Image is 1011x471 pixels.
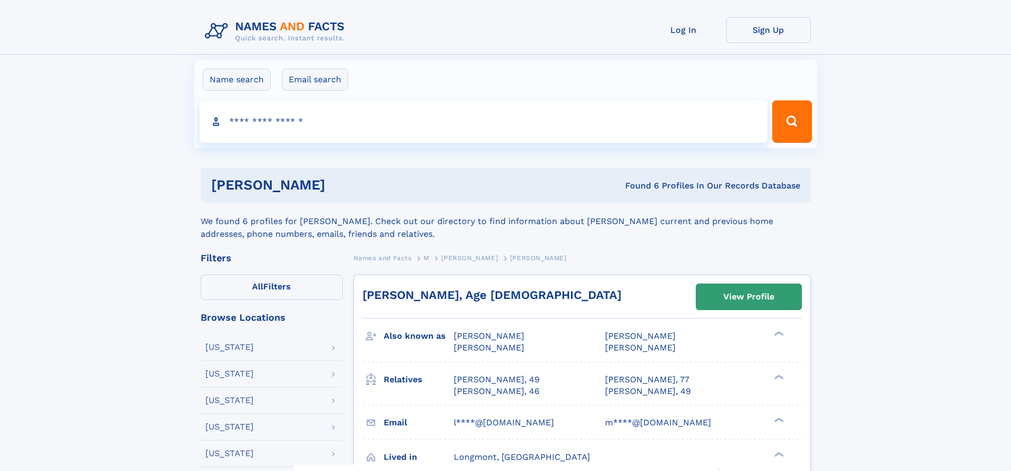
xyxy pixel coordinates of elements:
[353,251,412,264] a: Names and Facts
[454,452,590,462] span: Longmont, [GEOGRAPHIC_DATA]
[605,331,676,341] span: [PERSON_NAME]
[454,331,524,341] span: [PERSON_NAME]
[772,451,784,458] div: ❯
[723,285,774,309] div: View Profile
[772,330,784,337] div: ❯
[454,386,540,397] a: [PERSON_NAME], 46
[201,17,353,46] img: Logo Names and Facts
[424,251,429,264] a: M
[726,17,811,43] a: Sign Up
[605,386,691,397] a: [PERSON_NAME], 49
[441,254,498,262] span: [PERSON_NAME]
[205,423,254,431] div: [US_STATE]
[362,288,621,302] a: [PERSON_NAME], Age [DEMOGRAPHIC_DATA]
[772,100,811,143] button: Search Button
[201,202,811,241] div: We found 6 profiles for [PERSON_NAME]. Check out our directory to find information about [PERSON_...
[424,254,429,262] span: M
[510,254,567,262] span: [PERSON_NAME]
[201,253,343,263] div: Filters
[200,100,768,143] input: search input
[605,374,689,386] a: [PERSON_NAME], 77
[201,275,343,300] label: Filters
[605,342,676,353] span: [PERSON_NAME]
[205,343,254,352] div: [US_STATE]
[384,327,454,345] h3: Also known as
[205,449,254,458] div: [US_STATE]
[454,342,524,353] span: [PERSON_NAME]
[203,68,271,91] label: Name search
[384,371,454,389] h3: Relatives
[205,370,254,378] div: [US_STATE]
[201,313,343,322] div: Browse Locations
[441,251,498,264] a: [PERSON_NAME]
[252,281,263,292] span: All
[384,414,454,432] h3: Email
[475,180,800,192] div: Found 6 Profiles In Our Records Database
[772,416,784,423] div: ❯
[205,396,254,405] div: [US_STATE]
[384,448,454,466] h3: Lived in
[772,373,784,380] div: ❯
[696,284,801,310] a: View Profile
[641,17,726,43] a: Log In
[211,178,476,192] h1: [PERSON_NAME]
[282,68,348,91] label: Email search
[454,374,540,386] a: [PERSON_NAME], 49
